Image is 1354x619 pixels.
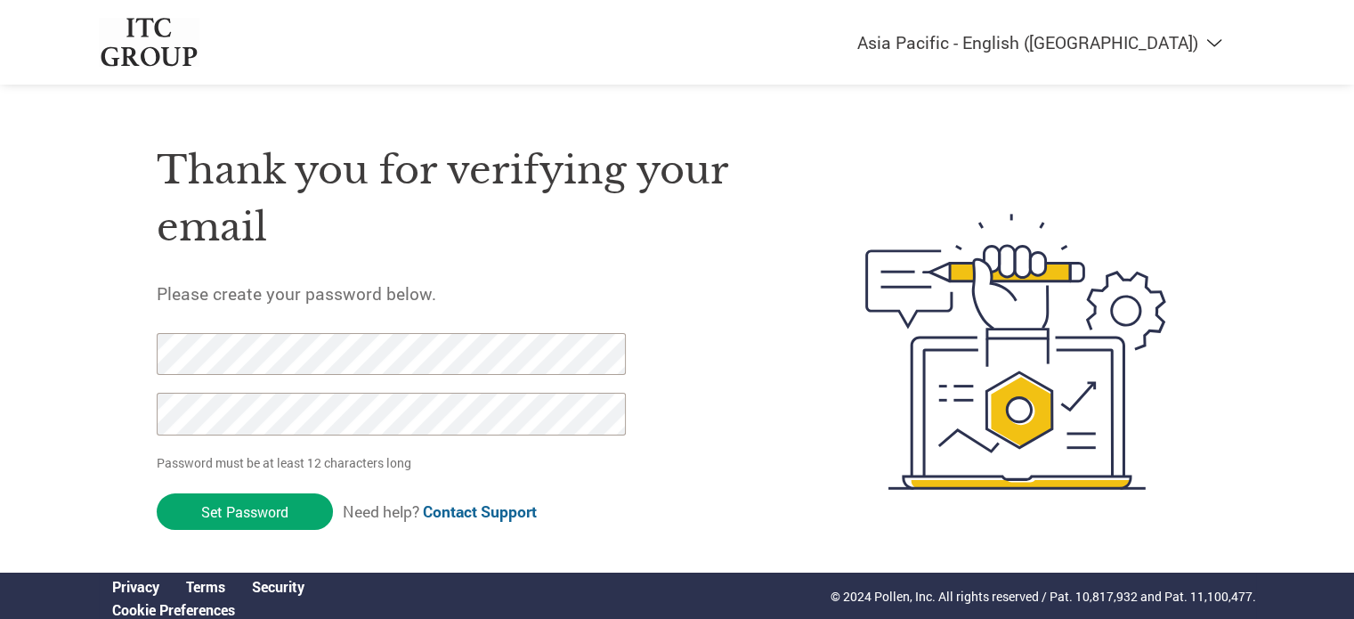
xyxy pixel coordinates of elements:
[157,142,782,257] h1: Thank you for verifying your email
[157,282,782,305] h5: Please create your password below.
[831,587,1256,606] p: © 2024 Pollen, Inc. All rights reserved / Pat. 10,817,932 and Pat. 11,100,477.
[186,577,225,596] a: Terms
[423,501,537,522] a: Contact Support
[157,453,632,472] p: Password must be at least 12 characters long
[99,600,318,619] div: Open Cookie Preferences Modal
[252,577,304,596] a: Security
[99,18,200,67] img: ITC Group
[112,577,159,596] a: Privacy
[157,493,333,530] input: Set Password
[833,116,1198,588] img: create-password
[343,501,537,522] span: Need help?
[112,600,235,619] a: Cookie Preferences, opens a dedicated popup modal window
